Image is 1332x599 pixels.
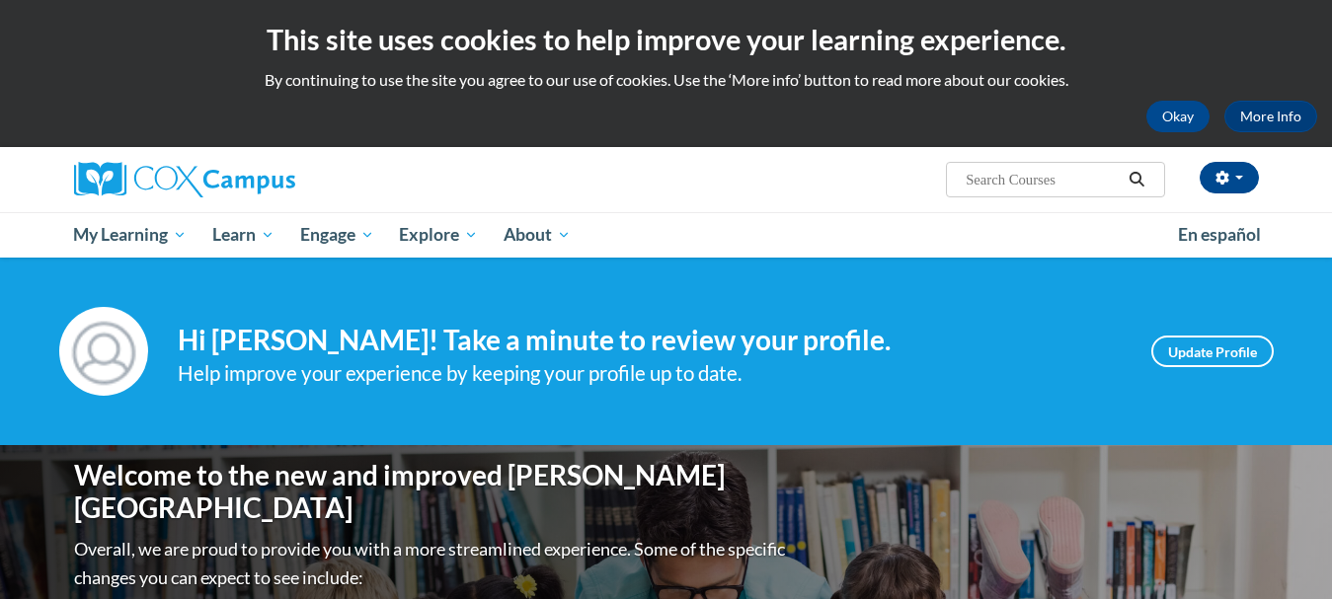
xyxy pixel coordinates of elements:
[74,459,790,525] h1: Welcome to the new and improved [PERSON_NAME][GEOGRAPHIC_DATA]
[1178,224,1261,245] span: En español
[1200,162,1259,193] button: Account Settings
[300,223,374,247] span: Engage
[74,162,449,197] a: Cox Campus
[59,307,148,396] img: Profile Image
[504,223,571,247] span: About
[1146,101,1210,132] button: Okay
[74,535,790,592] p: Overall, we are proud to provide you with a more streamlined experience. Some of the specific cha...
[1165,214,1274,256] a: En español
[178,357,1122,390] div: Help improve your experience by keeping your profile up to date.
[15,20,1317,59] h2: This site uses cookies to help improve your learning experience.
[1122,168,1151,191] button: Search
[15,69,1317,91] p: By continuing to use the site you agree to our use of cookies. Use the ‘More info’ button to read...
[964,168,1122,191] input: Search Courses
[178,324,1122,357] h4: Hi [PERSON_NAME]! Take a minute to review your profile.
[491,212,584,258] a: About
[73,223,187,247] span: My Learning
[399,223,478,247] span: Explore
[61,212,200,258] a: My Learning
[287,212,387,258] a: Engage
[74,162,295,197] img: Cox Campus
[44,212,1289,258] div: Main menu
[199,212,287,258] a: Learn
[386,212,491,258] a: Explore
[1151,336,1274,367] a: Update Profile
[212,223,274,247] span: Learn
[1224,101,1317,132] a: More Info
